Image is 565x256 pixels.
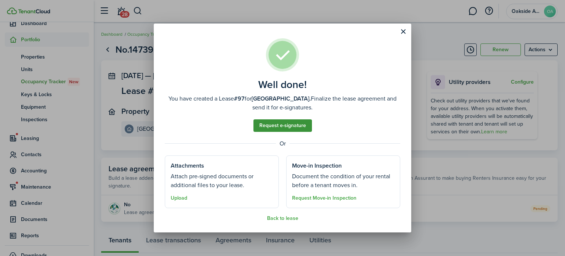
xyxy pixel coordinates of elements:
[292,195,356,201] button: Request Move-in Inspection
[267,215,298,221] button: Back to lease
[258,79,307,91] well-done-title: Well done!
[171,195,187,201] button: Upload
[397,25,409,38] button: Close modal
[171,161,204,170] well-done-section-title: Attachments
[165,94,400,112] well-done-description: You have created a Lease for Finalize the lease agreement and send it for e-signatures.
[165,139,400,148] well-done-separator: Or
[171,172,273,190] well-done-section-description: Attach pre-signed documents or additional files to your lease.
[253,119,312,132] a: Request e-signature
[252,94,311,103] b: [GEOGRAPHIC_DATA].
[292,161,342,170] well-done-section-title: Move-in Inspection
[234,94,245,103] b: #97
[292,172,394,190] well-done-section-description: Document the condition of your rental before a tenant moves in.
